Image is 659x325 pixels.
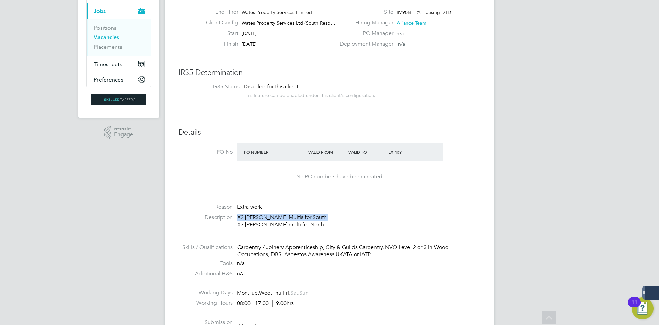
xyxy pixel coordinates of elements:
[104,126,134,139] a: Powered byEngage
[242,146,307,158] div: PO Number
[178,300,233,307] label: Working Hours
[87,72,151,87] button: Preferences
[200,9,238,16] label: End Hirer
[178,128,481,138] h3: Details
[336,9,393,16] label: Site
[178,214,233,221] label: Description
[244,90,375,98] div: This feature can be enabled under this client's configuration.
[397,9,451,15] span: IM90B - PA Housing DTD
[336,30,393,37] label: PO Manager
[336,41,393,48] label: Deployment Manager
[299,290,309,296] span: Sun
[272,300,294,307] span: 9.00hrs
[631,302,637,311] div: 11
[87,3,151,19] button: Jobs
[237,260,245,267] span: n/a
[632,297,654,319] button: Open Resource Center, 11 new notifications
[178,260,233,267] label: Tools
[237,290,249,296] span: Mon,
[114,132,133,138] span: Engage
[178,68,481,78] h3: IR35 Determination
[237,300,294,307] div: 08:00 - 17:00
[178,289,233,296] label: Working Days
[200,30,238,37] label: Start
[242,41,257,47] span: [DATE]
[200,19,238,26] label: Client Config
[237,204,262,210] span: Extra work
[307,146,347,158] div: Valid From
[237,244,481,258] div: Carpentry / Joinery Apprenticeship, City & Guilds Carpentry, NVQ Level 2 or 3 in Wood Occupations...
[244,83,300,90] span: Disabled for this client.
[178,149,233,156] label: PO No
[336,19,393,26] label: Hiring Manager
[178,204,233,211] label: Reason
[397,20,426,26] span: Alliance Team
[91,94,146,105] img: skilledcareers-logo-retina.png
[283,290,290,296] span: Fri,
[178,270,233,278] label: Additional H&S
[242,30,257,36] span: [DATE]
[94,8,106,14] span: Jobs
[87,19,151,56] div: Jobs
[237,270,245,277] span: n/a
[94,24,116,31] a: Positions
[94,76,123,83] span: Preferences
[237,214,481,228] p: X2 [PERSON_NAME] Multis for South X3 [PERSON_NAME] multi for North
[249,290,259,296] span: Tue,
[347,146,387,158] div: Valid To
[290,290,299,296] span: Sat,
[185,83,240,90] label: IR35 Status
[94,61,122,67] span: Timesheets
[272,290,283,296] span: Thu,
[87,56,151,72] button: Timesheets
[114,126,133,132] span: Powered by
[94,34,119,41] a: Vacancies
[397,30,404,36] span: n/a
[386,146,427,158] div: Expiry
[259,290,272,296] span: Wed,
[86,94,151,105] a: Go to home page
[94,44,122,50] a: Placements
[242,20,335,26] span: Wates Property Services Ltd (South Resp…
[242,9,312,15] span: Wates Property Services Limited
[244,173,436,181] div: No PO numbers have been created.
[178,244,233,251] label: Skills / Qualifications
[398,41,405,47] span: n/a
[200,41,238,48] label: Finish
